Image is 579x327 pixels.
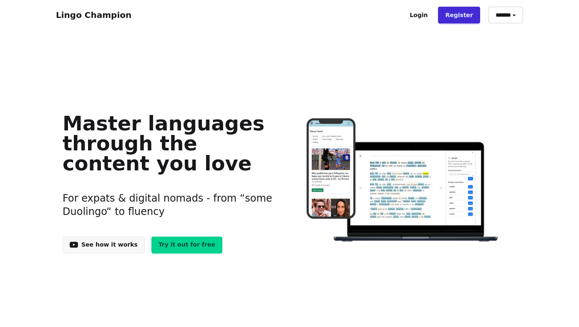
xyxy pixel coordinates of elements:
[151,237,222,253] a: Try it out for free
[438,7,480,23] a: Register
[56,10,131,20] a: Lingo Champion
[63,182,277,228] h3: For expats & digital nomads - from “some Duolingo“ to fluency
[290,118,516,243] img: Learn languages online
[63,237,145,253] a: See how it works
[403,7,435,23] a: Login
[63,113,277,173] h1: Master languages through the content you love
